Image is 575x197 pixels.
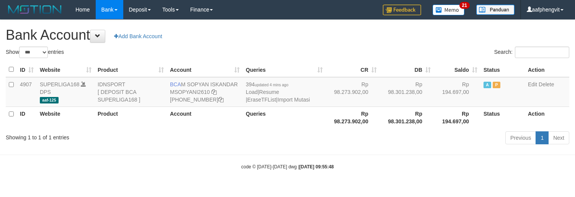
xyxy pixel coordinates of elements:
[167,107,243,128] th: Account
[37,107,95,128] th: Website
[539,81,554,87] a: Delete
[528,81,537,87] a: Edit
[37,62,95,77] th: Website: activate to sort column ascending
[167,77,243,107] td: M SOPYAN ISKANDAR [PHONE_NUMBER]
[243,107,326,128] th: Queries
[95,62,167,77] th: Product: activate to sort column ascending
[246,89,258,95] a: Load
[434,107,480,128] th: Rp 194.697,00
[218,97,224,103] a: Copy 4062301418 to clipboard
[17,62,37,77] th: ID: activate to sort column ascending
[95,77,167,107] td: IDNSPORT [ DEPOSIT BCA SUPERLIGA168 ]
[548,131,569,144] a: Next
[241,164,334,170] small: code © [DATE]-[DATE] dwg |
[170,81,181,87] span: BCA
[326,77,380,107] td: Rp 98.273.902,00
[434,77,480,107] td: Rp 194.697,00
[459,2,470,9] span: 21
[6,47,64,58] label: Show entries
[170,89,210,95] a: MSOPYANI2610
[536,131,549,144] a: 1
[40,97,59,103] span: aaf-125
[246,81,310,103] span: | | |
[6,4,64,15] img: MOTION_logo.png
[40,81,80,87] a: SUPERLIGA168
[476,5,515,15] img: panduan.png
[95,107,167,128] th: Product
[299,164,334,170] strong: [DATE] 09:55:48
[167,62,243,77] th: Account: activate to sort column ascending
[505,131,536,144] a: Previous
[380,107,434,128] th: Rp 98.301.238,00
[434,62,480,77] th: Saldo: activate to sort column ascending
[326,62,380,77] th: CR: activate to sort column ascending
[6,27,569,43] h1: Bank Account
[484,82,491,88] span: Active
[109,30,167,43] a: Add Bank Account
[525,107,569,128] th: Action
[480,62,525,77] th: Status
[255,83,288,87] span: updated 4 mins ago
[380,62,434,77] th: DB: activate to sort column ascending
[259,89,279,95] a: Resume
[211,89,217,95] a: Copy MSOPYANI2610 to clipboard
[6,131,234,141] div: Showing 1 to 1 of 1 entries
[37,77,95,107] td: DPS
[383,5,421,15] img: Feedback.jpg
[525,62,569,77] th: Action
[278,97,310,103] a: Import Mutasi
[246,81,288,87] span: 394
[243,62,326,77] th: Queries: activate to sort column ascending
[493,82,500,88] span: Paused
[480,107,525,128] th: Status
[380,77,434,107] td: Rp 98.301.238,00
[326,107,380,128] th: Rp 98.273.902,00
[515,47,569,58] input: Search:
[247,97,276,103] a: EraseTFList
[494,47,569,58] label: Search:
[433,5,465,15] img: Button%20Memo.svg
[19,47,48,58] select: Showentries
[17,107,37,128] th: ID
[17,77,37,107] td: 4907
